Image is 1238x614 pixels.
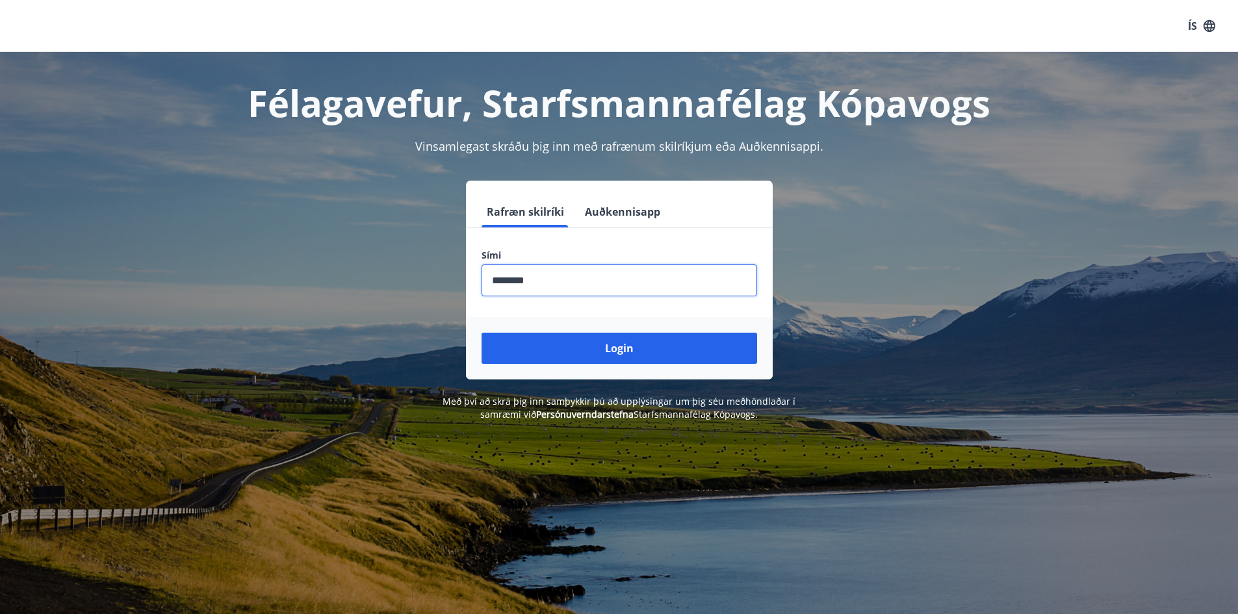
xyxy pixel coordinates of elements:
[167,78,1072,127] h1: Félagavefur, Starfsmannafélag Kópavogs
[443,395,795,420] span: Með því að skrá þig inn samþykkir þú að upplýsingar um þig séu meðhöndlaðar í samræmi við Starfsm...
[482,333,757,364] button: Login
[482,196,569,227] button: Rafræn skilríki
[536,408,634,420] a: Persónuverndarstefna
[415,138,823,154] span: Vinsamlegast skráðu þig inn með rafrænum skilríkjum eða Auðkennisappi.
[482,249,757,262] label: Sími
[1181,14,1222,38] button: ÍS
[580,196,665,227] button: Auðkennisapp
